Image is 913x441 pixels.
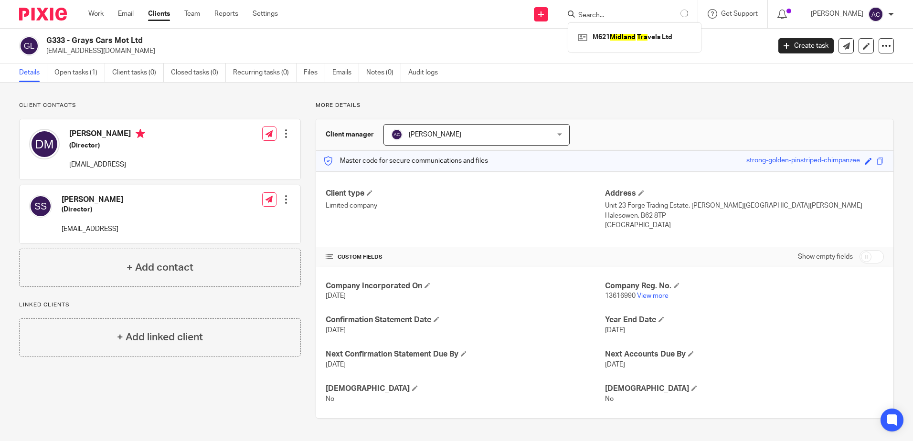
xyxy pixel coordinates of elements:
span: No [605,396,614,402]
img: svg%3E [19,36,39,56]
span: No [326,396,334,402]
h4: Address [605,189,884,199]
input: Search [577,11,663,20]
a: Team [184,9,200,19]
span: [DATE] [326,293,346,299]
a: Emails [332,63,359,82]
h4: + Add contact [127,260,193,275]
div: strong-golden-pinstriped-chimpanzee [746,156,860,167]
img: svg%3E [868,7,883,22]
h5: (Director) [62,205,123,214]
i: Primary [136,129,145,138]
h4: Company Incorporated On [326,281,605,291]
span: [DATE] [326,361,346,368]
img: Pixie [19,8,67,21]
h2: G333 - Grays Cars Mot Ltd [46,36,620,46]
a: Reports [214,9,238,19]
h4: [DEMOGRAPHIC_DATA] [326,384,605,394]
img: svg%3E [29,195,52,218]
p: Client contacts [19,102,301,109]
a: Audit logs [408,63,445,82]
a: Client tasks (0) [112,63,164,82]
h4: Next Accounts Due By [605,349,884,359]
span: Get Support [721,10,758,17]
span: [DATE] [605,361,625,368]
img: svg%3E [29,129,60,159]
a: Clients [148,9,170,19]
a: View more [637,293,669,299]
a: Work [88,9,104,19]
span: [PERSON_NAME] [409,131,461,138]
p: [EMAIL_ADDRESS] [62,224,123,234]
a: Files [304,63,325,82]
a: Closed tasks (0) [171,63,226,82]
a: Recurring tasks (0) [233,63,297,82]
h4: Year End Date [605,315,884,325]
label: Show empty fields [798,252,853,262]
a: Email [118,9,134,19]
h4: Client type [326,189,605,199]
h5: (Director) [69,141,145,150]
h4: [PERSON_NAME] [62,195,123,205]
span: 13616990 [605,293,636,299]
p: Unit 23 Forge Trading Estate, [PERSON_NAME][GEOGRAPHIC_DATA][PERSON_NAME] [605,201,884,210]
svg: Results are loading [680,10,688,17]
h4: Confirmation Statement Date [326,315,605,325]
a: Notes (0) [366,63,401,82]
p: Master code for secure communications and files [323,156,488,166]
span: [DATE] [326,327,346,334]
p: [EMAIL_ADDRESS][DOMAIN_NAME] [46,46,764,56]
a: Create task [778,38,834,53]
h4: [PERSON_NAME] [69,129,145,141]
h4: Company Reg. No. [605,281,884,291]
a: Open tasks (1) [54,63,105,82]
h4: [DEMOGRAPHIC_DATA] [605,384,884,394]
img: svg%3E [391,129,403,140]
h4: Next Confirmation Statement Due By [326,349,605,359]
a: Settings [253,9,278,19]
span: [DATE] [605,327,625,334]
p: More details [316,102,894,109]
p: [EMAIL_ADDRESS] [69,160,145,169]
p: Halesowen, B62 8TP [605,211,884,220]
h3: Client manager [326,130,374,139]
h4: + Add linked client [117,330,203,345]
a: Details [19,63,47,82]
p: Limited company [326,201,605,210]
p: Linked clients [19,301,301,309]
p: [PERSON_NAME] [811,9,863,19]
p: [GEOGRAPHIC_DATA] [605,220,884,230]
h4: CUSTOM FIELDS [326,253,605,261]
